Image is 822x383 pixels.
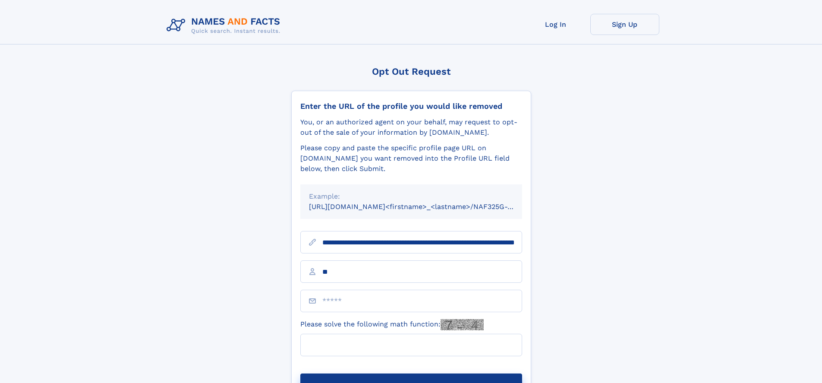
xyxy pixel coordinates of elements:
[590,14,659,35] a: Sign Up
[309,203,539,211] small: [URL][DOMAIN_NAME]<firstname>_<lastname>/NAF325G-xxxxxxxx
[300,143,522,174] div: Please copy and paste the specific profile page URL on [DOMAIN_NAME] you want removed into the Pr...
[291,66,531,77] div: Opt Out Request
[300,319,484,330] label: Please solve the following math function:
[521,14,590,35] a: Log In
[300,117,522,138] div: You, or an authorized agent on your behalf, may request to opt-out of the sale of your informatio...
[300,101,522,111] div: Enter the URL of the profile you would like removed
[309,191,513,202] div: Example:
[163,14,287,37] img: Logo Names and Facts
